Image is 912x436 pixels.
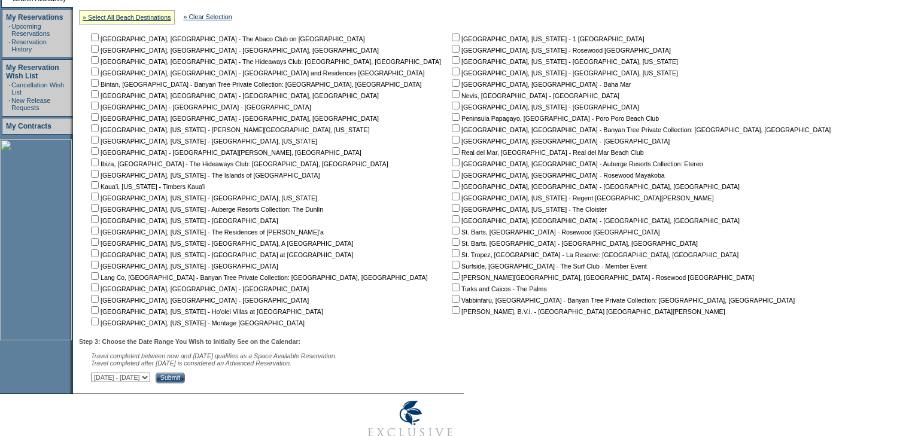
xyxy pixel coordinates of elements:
nobr: St. Barts, [GEOGRAPHIC_DATA] - [GEOGRAPHIC_DATA], [GEOGRAPHIC_DATA] [449,240,698,247]
a: My Reservations [6,13,63,22]
nobr: [GEOGRAPHIC_DATA], [GEOGRAPHIC_DATA] - Rosewood Mayakoba [449,172,665,179]
span: Travel completed between now and [DATE] qualifies as a Space Available Reservation. [91,352,337,359]
nobr: [GEOGRAPHIC_DATA], [US_STATE] - Regent [GEOGRAPHIC_DATA][PERSON_NAME] [449,194,714,202]
nobr: Surfside, [GEOGRAPHIC_DATA] - The Surf Club - Member Event [449,263,647,270]
nobr: [GEOGRAPHIC_DATA], [GEOGRAPHIC_DATA] - [GEOGRAPHIC_DATA] [89,285,309,292]
nobr: [GEOGRAPHIC_DATA] - [GEOGRAPHIC_DATA] - [GEOGRAPHIC_DATA] [89,103,311,111]
nobr: Real del Mar, [GEOGRAPHIC_DATA] - Real del Mar Beach Club [449,149,644,156]
nobr: [GEOGRAPHIC_DATA], [GEOGRAPHIC_DATA] - [GEOGRAPHIC_DATA], [GEOGRAPHIC_DATA] [449,217,740,224]
nobr: [GEOGRAPHIC_DATA], [US_STATE] - [GEOGRAPHIC_DATA] [89,217,278,224]
nobr: Peninsula Papagayo, [GEOGRAPHIC_DATA] - Poro Poro Beach Club [449,115,659,122]
a: My Contracts [6,122,51,130]
a: Reservation History [11,38,47,53]
b: Step 3: Choose the Date Range You Wish to Initially See on the Calendar: [79,338,300,345]
nobr: [GEOGRAPHIC_DATA], [GEOGRAPHIC_DATA] - Banyan Tree Private Collection: [GEOGRAPHIC_DATA], [GEOGRA... [449,126,831,133]
nobr: [GEOGRAPHIC_DATA], [US_STATE] - [GEOGRAPHIC_DATA], [US_STATE] [449,69,678,77]
td: · [8,23,10,37]
nobr: [GEOGRAPHIC_DATA], [US_STATE] - Montage [GEOGRAPHIC_DATA] [89,319,305,327]
nobr: St. Tropez, [GEOGRAPHIC_DATA] - La Reserve: [GEOGRAPHIC_DATA], [GEOGRAPHIC_DATA] [449,251,738,258]
nobr: [GEOGRAPHIC_DATA], [US_STATE] - [GEOGRAPHIC_DATA], [US_STATE] [449,58,678,65]
nobr: [GEOGRAPHIC_DATA], [GEOGRAPHIC_DATA] - [GEOGRAPHIC_DATA], [GEOGRAPHIC_DATA] [89,47,379,54]
td: · [8,38,10,53]
nobr: [GEOGRAPHIC_DATA], [GEOGRAPHIC_DATA] - [GEOGRAPHIC_DATA], [GEOGRAPHIC_DATA] [89,115,379,122]
td: · [8,81,10,96]
input: Submit [156,373,185,383]
a: My Reservation Wish List [6,63,59,80]
nobr: [GEOGRAPHIC_DATA] - [GEOGRAPHIC_DATA][PERSON_NAME], [GEOGRAPHIC_DATA] [89,149,361,156]
a: Cancellation Wish List [11,81,64,96]
nobr: [GEOGRAPHIC_DATA], [GEOGRAPHIC_DATA] - Baha Mar [449,81,631,88]
nobr: [GEOGRAPHIC_DATA], [US_STATE] - [GEOGRAPHIC_DATA], A [GEOGRAPHIC_DATA] [89,240,353,247]
nobr: St. Barts, [GEOGRAPHIC_DATA] - Rosewood [GEOGRAPHIC_DATA] [449,228,659,236]
nobr: [GEOGRAPHIC_DATA], [GEOGRAPHIC_DATA] - [GEOGRAPHIC_DATA] and Residences [GEOGRAPHIC_DATA] [89,69,424,77]
nobr: [GEOGRAPHIC_DATA], [GEOGRAPHIC_DATA] - [GEOGRAPHIC_DATA] [449,138,670,145]
nobr: [GEOGRAPHIC_DATA], [US_STATE] - [GEOGRAPHIC_DATA] [89,263,278,270]
a: New Release Requests [11,97,50,111]
nobr: [PERSON_NAME][GEOGRAPHIC_DATA], [GEOGRAPHIC_DATA] - Rosewood [GEOGRAPHIC_DATA] [449,274,754,281]
nobr: Vabbinfaru, [GEOGRAPHIC_DATA] - Banyan Tree Private Collection: [GEOGRAPHIC_DATA], [GEOGRAPHIC_DATA] [449,297,795,304]
nobr: [GEOGRAPHIC_DATA], [US_STATE] - Auberge Resorts Collection: The Dunlin [89,206,323,213]
nobr: [GEOGRAPHIC_DATA], [US_STATE] - Ho'olei Villas at [GEOGRAPHIC_DATA] [89,308,323,315]
nobr: [GEOGRAPHIC_DATA], [US_STATE] - The Cloister [449,206,607,213]
nobr: Kaua'i, [US_STATE] - Timbers Kaua'i [89,183,205,190]
nobr: [PERSON_NAME], B.V.I. - [GEOGRAPHIC_DATA] [GEOGRAPHIC_DATA][PERSON_NAME] [449,308,725,315]
nobr: [GEOGRAPHIC_DATA], [US_STATE] - The Residences of [PERSON_NAME]'a [89,228,324,236]
nobr: Nevis, [GEOGRAPHIC_DATA] - [GEOGRAPHIC_DATA] [449,92,619,99]
nobr: [GEOGRAPHIC_DATA], [GEOGRAPHIC_DATA] - Auberge Resorts Collection: Etereo [449,160,703,167]
nobr: [GEOGRAPHIC_DATA], [US_STATE] - [GEOGRAPHIC_DATA] [449,103,639,111]
nobr: Travel completed after [DATE] is considered an Advanced Reservation. [91,359,291,367]
nobr: [GEOGRAPHIC_DATA], [GEOGRAPHIC_DATA] - [GEOGRAPHIC_DATA], [GEOGRAPHIC_DATA] [89,92,379,99]
nobr: [GEOGRAPHIC_DATA], [GEOGRAPHIC_DATA] - [GEOGRAPHIC_DATA] [89,297,309,304]
nobr: [GEOGRAPHIC_DATA], [GEOGRAPHIC_DATA] - [GEOGRAPHIC_DATA], [GEOGRAPHIC_DATA] [449,183,740,190]
nobr: Bintan, [GEOGRAPHIC_DATA] - Banyan Tree Private Collection: [GEOGRAPHIC_DATA], [GEOGRAPHIC_DATA] [89,81,422,88]
nobr: [GEOGRAPHIC_DATA], [US_STATE] - [GEOGRAPHIC_DATA], [US_STATE] [89,194,317,202]
nobr: Ibiza, [GEOGRAPHIC_DATA] - The Hideaways Club: [GEOGRAPHIC_DATA], [GEOGRAPHIC_DATA] [89,160,388,167]
a: » Select All Beach Destinations [83,14,171,21]
nobr: [GEOGRAPHIC_DATA], [GEOGRAPHIC_DATA] - The Hideaways Club: [GEOGRAPHIC_DATA], [GEOGRAPHIC_DATA] [89,58,441,65]
a: » Clear Selection [184,13,232,20]
nobr: [GEOGRAPHIC_DATA], [US_STATE] - Rosewood [GEOGRAPHIC_DATA] [449,47,671,54]
nobr: Turks and Caicos - The Palms [449,285,547,292]
nobr: [GEOGRAPHIC_DATA], [US_STATE] - [PERSON_NAME][GEOGRAPHIC_DATA], [US_STATE] [89,126,370,133]
nobr: [GEOGRAPHIC_DATA], [US_STATE] - [GEOGRAPHIC_DATA], [US_STATE] [89,138,317,145]
nobr: [GEOGRAPHIC_DATA], [US_STATE] - The Islands of [GEOGRAPHIC_DATA] [89,172,320,179]
nobr: [GEOGRAPHIC_DATA], [GEOGRAPHIC_DATA] - The Abaco Club on [GEOGRAPHIC_DATA] [89,35,365,42]
td: · [8,97,10,111]
a: Upcoming Reservations [11,23,50,37]
nobr: [GEOGRAPHIC_DATA], [US_STATE] - [GEOGRAPHIC_DATA] at [GEOGRAPHIC_DATA] [89,251,353,258]
nobr: Lang Co, [GEOGRAPHIC_DATA] - Banyan Tree Private Collection: [GEOGRAPHIC_DATA], [GEOGRAPHIC_DATA] [89,274,428,281]
nobr: [GEOGRAPHIC_DATA], [US_STATE] - 1 [GEOGRAPHIC_DATA] [449,35,645,42]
